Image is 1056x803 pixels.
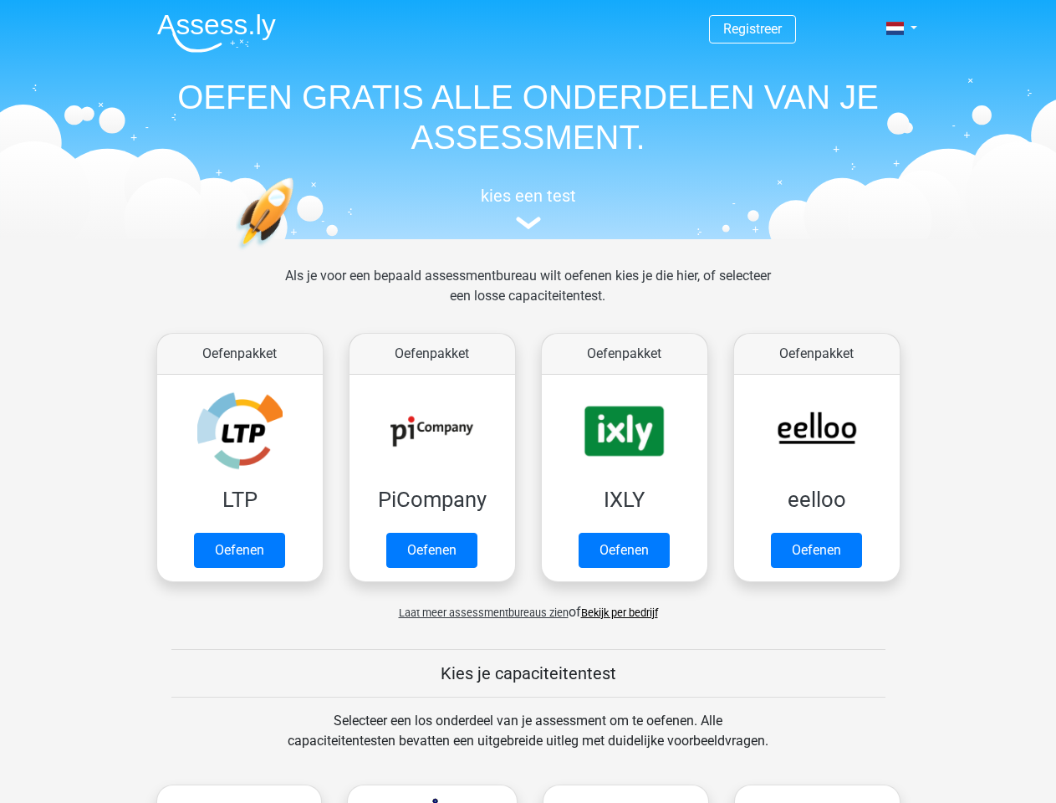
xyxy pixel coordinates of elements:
[272,711,784,771] div: Selecteer een los onderdeel van je assessment om te oefenen. Alle capaciteitentesten bevatten een...
[579,533,670,568] a: Oefenen
[386,533,477,568] a: Oefenen
[723,21,782,37] a: Registreer
[144,186,913,230] a: kies een test
[144,186,913,206] h5: kies een test
[144,589,913,622] div: of
[157,13,276,53] img: Assessly
[771,533,862,568] a: Oefenen
[144,77,913,157] h1: OEFEN GRATIS ALLE ONDERDELEN VAN JE ASSESSMENT.
[272,266,784,326] div: Als je voor een bepaald assessmentbureau wilt oefenen kies je die hier, of selecteer een losse ca...
[581,606,658,619] a: Bekijk per bedrijf
[171,663,885,683] h5: Kies je capaciteitentest
[516,217,541,229] img: assessment
[399,606,569,619] span: Laat meer assessmentbureaus zien
[236,177,359,329] img: oefenen
[194,533,285,568] a: Oefenen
